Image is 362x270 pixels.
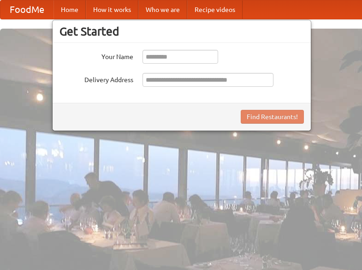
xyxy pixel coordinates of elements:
[86,0,138,19] a: How it works
[187,0,243,19] a: Recipe videos
[138,0,187,19] a: Who we are
[0,0,53,19] a: FoodMe
[59,73,133,84] label: Delivery Address
[53,0,86,19] a: Home
[241,110,304,124] button: Find Restaurants!
[59,24,304,38] h3: Get Started
[59,50,133,61] label: Your Name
